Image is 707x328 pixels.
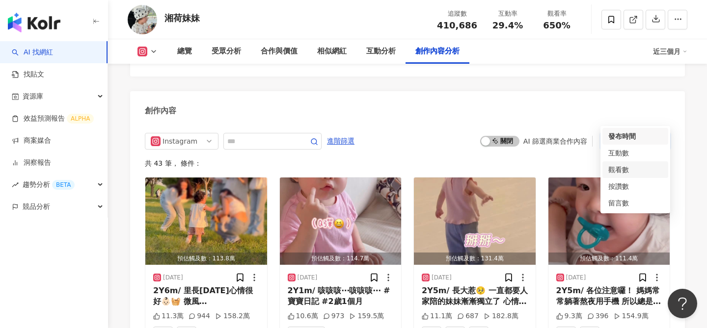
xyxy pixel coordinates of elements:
div: 近三個月 [653,44,687,59]
div: 預估觸及數：114.7萬 [280,252,402,265]
div: 973 [323,311,345,321]
div: 9.3萬 [556,311,582,321]
div: 發布時間 [602,128,668,145]
span: 資源庫 [23,85,43,107]
img: post-image [145,177,267,265]
div: 相似網紅 [317,46,347,57]
a: 商案媒合 [12,136,51,146]
button: 預估觸及數：131.4萬 [414,177,536,265]
div: [DATE] [566,274,586,282]
div: 154.9萬 [614,311,649,321]
div: BETA [52,180,75,190]
span: 進階篩選 [327,133,354,149]
div: 預估觸及數：111.4萬 [548,252,670,265]
div: 11.1萬 [422,311,452,321]
span: 650% [543,21,571,30]
span: 趨勢分析 [23,174,75,196]
img: post-image [414,177,536,265]
a: searchAI 找網紅 [12,48,53,57]
div: 159.5萬 [349,311,384,321]
div: 留言數 [608,198,662,208]
button: 進階篩選 [326,133,355,149]
button: 預估觸及數：114.7萬 [280,177,402,265]
div: 396 [587,311,609,321]
span: 競品分析 [23,196,50,218]
span: 29.4% [492,21,523,30]
div: 受眾分析 [212,46,241,57]
a: 找貼文 [12,70,44,79]
img: post-image [548,177,670,265]
div: 944 [189,311,210,321]
div: 共 43 筆 ， 條件： [145,159,670,167]
div: 2Y5m/ 各位注意囉！ 媽媽常常躺著熬夜用手機 所以總是被阿婆唸😂 想不到阿婆不在身邊換小阿婆上線！ #寶寶日記 #2歲5個月 [556,285,662,307]
div: [DATE] [163,274,183,282]
div: 創作內容 [145,105,176,116]
img: logo [8,13,60,32]
div: 互動數 [608,148,662,158]
img: KOL Avatar [128,5,157,34]
button: 預估觸及數：111.4萬 [548,177,670,265]
div: 互動分析 [366,46,396,57]
div: 2Y5m/ 長大惹🥺 一直都要人家陪的妹妹漸漸獨立了 心情複雜的媽媽～ #寶寶日記 #2歲5個月 [422,285,528,307]
span: 410,686 [437,20,477,30]
div: 687 [457,311,479,321]
iframe: Help Scout Beacon - Open [668,289,697,318]
div: AI 篩選商業合作內容 [523,137,587,145]
span: rise [12,181,19,188]
div: 創作內容分析 [415,46,460,57]
div: 預估觸及數：113.8萬 [145,252,267,265]
div: 觀看數 [608,164,662,175]
a: 洞察報告 [12,158,51,168]
div: 發布時間 [608,131,662,142]
div: 預估觸及數：131.4萬 [414,252,536,265]
a: 效益預測報告ALPHA [12,114,94,124]
div: 總覽 [177,46,192,57]
div: 182.8萬 [484,311,518,321]
div: [DATE] [298,274,318,282]
div: 10.6萬 [288,311,318,321]
div: 11.3萬 [153,311,184,321]
div: Instagram [163,133,194,149]
div: 互動率 [489,9,526,19]
div: 湘荷妹妹 [164,12,200,24]
div: 追蹤數 [437,9,477,19]
div: [DATE] [432,274,452,282]
div: 合作與價值 [261,46,298,57]
div: 觀看率 [538,9,575,19]
img: post-image [280,177,402,265]
div: 按讚數 [608,181,662,192]
button: 預估觸及數：113.8萬 [145,177,267,265]
div: 158.2萬 [215,311,250,321]
div: 2Y1m/ 咳咳咳⋯咳咳咳⋯ #寶寶日記 #2歲1個月 [288,285,394,307]
div: 2Y6m/ 里長[DATE]心情很好👶🏻🧺 微風[PERSON_NAME]，畫面好美☺️ 小姐姐們也漂亮又親切～❤️ #寶寶日記 #2歲6個月 [153,285,259,307]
